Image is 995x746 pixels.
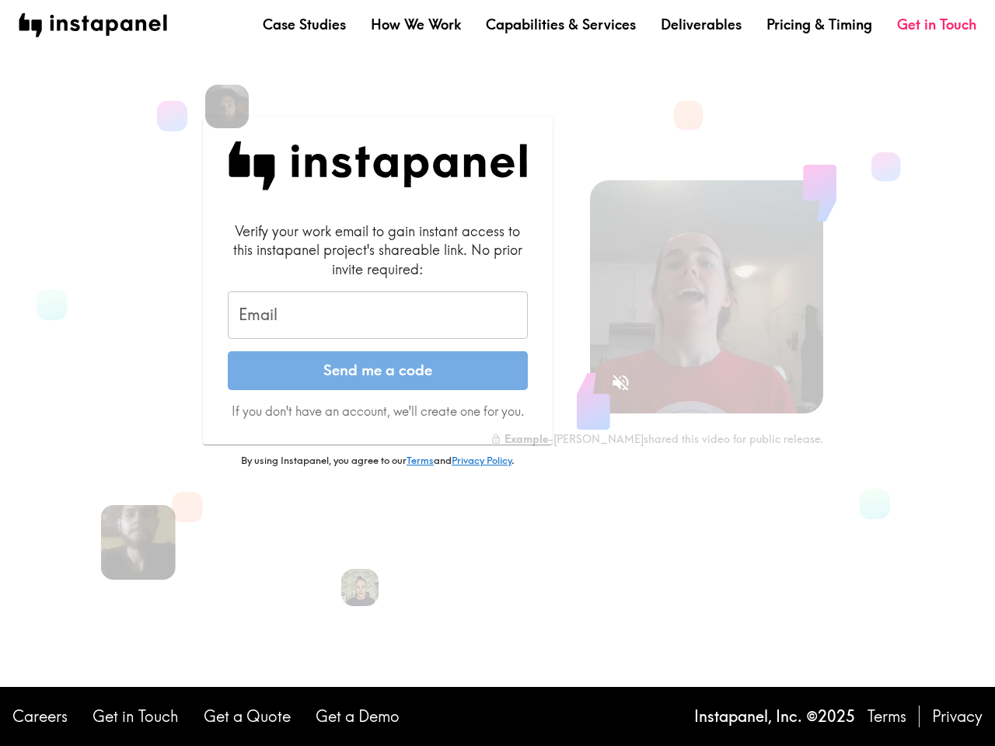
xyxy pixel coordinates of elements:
[205,85,249,128] img: Cory
[204,706,291,727] a: Get a Quote
[341,569,379,606] img: Martina
[504,432,548,446] b: Example
[371,15,461,34] a: How We Work
[93,706,179,727] a: Get in Touch
[228,141,528,190] img: Instapanel
[766,15,872,34] a: Pricing & Timing
[932,706,983,727] a: Privacy
[228,221,528,279] div: Verify your work email to gain instant access to this instapanel project's shareable link. No pri...
[452,454,511,466] a: Privacy Policy
[101,505,176,580] img: Miguel
[661,15,742,34] a: Deliverables
[897,15,976,34] a: Get in Touch
[12,706,68,727] a: Careers
[491,432,823,446] div: - [PERSON_NAME] shared this video for public release.
[316,706,400,727] a: Get a Demo
[203,454,553,468] p: By using Instapanel, you agree to our and .
[868,706,906,727] a: Terms
[486,15,636,34] a: Capabilities & Services
[407,454,434,466] a: Terms
[694,706,855,727] p: Instapanel, Inc. © 2025
[228,403,528,420] p: If you don't have an account, we'll create one for you.
[19,13,167,37] img: instapanel
[604,366,637,399] button: Sound is off
[228,351,528,390] button: Send me a code
[263,15,346,34] a: Case Studies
